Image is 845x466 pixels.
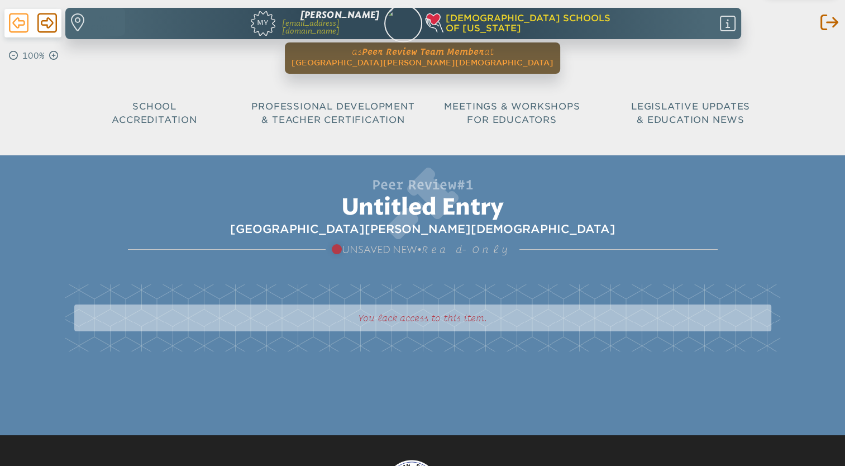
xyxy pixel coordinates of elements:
span: at [484,46,494,56]
span: Read-Only [422,244,513,255]
a: My [198,8,275,35]
span: Back [9,12,28,34]
span: #1 [457,177,474,192]
a: [PERSON_NAME][EMAIL_ADDRESS][DOMAIN_NAME] [282,11,380,36]
span: Untitled Entry [341,197,504,219]
span: [PERSON_NAME] [300,9,380,20]
img: csf-heart-hand-light-thick-100.png [424,13,443,32]
a: [DEMOGRAPHIC_DATA] Schoolsof [US_STATE] [427,13,680,34]
span: Professional Development & Teacher Certification [251,101,414,125]
p: 100% [20,49,47,63]
span: Unsaved New [332,244,417,256]
img: abd78d9d-7a22-4129-ae8f-0020cc81ffb4 [379,3,427,50]
span: Peer Review Team Member [362,46,484,56]
h1: [DEMOGRAPHIC_DATA] Schools of [US_STATE] [427,13,680,34]
span: My [251,11,275,27]
span: Meetings & Workshops for Educators [444,101,580,125]
p: Find a school [85,13,121,32]
span: Legislative Updates & Education News [631,101,750,125]
span: School Accreditation [112,101,197,125]
span: Forward [37,12,57,34]
span: as [352,46,362,56]
span: [GEOGRAPHIC_DATA][PERSON_NAME][DEMOGRAPHIC_DATA] [292,58,553,67]
a: asPeer Review Team Memberat[GEOGRAPHIC_DATA][PERSON_NAME][DEMOGRAPHIC_DATA] [287,42,558,69]
span: [GEOGRAPHIC_DATA][PERSON_NAME][DEMOGRAPHIC_DATA] [128,221,718,237]
h1: Peer Review [128,178,718,191]
p: [EMAIL_ADDRESS][DOMAIN_NAME] [282,20,380,35]
div: Christian Schools of Florida [427,13,740,34]
p: You lack access to this item. [74,305,771,331]
span: • [332,242,513,258]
